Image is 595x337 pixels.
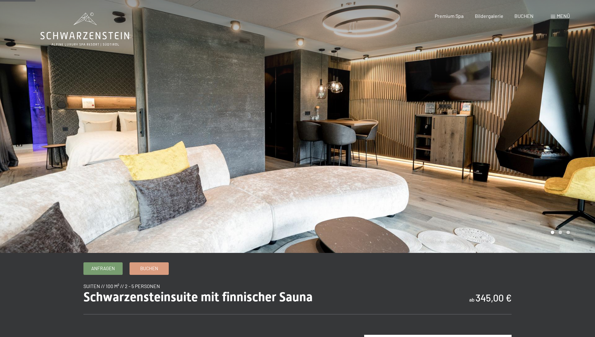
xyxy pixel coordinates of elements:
span: Suiten // 100 m² // 2 - 5 Personen [83,283,160,289]
b: 345,00 € [475,292,512,303]
a: Anfragen [84,263,122,275]
a: Buchen [130,263,168,275]
span: Buchen [140,265,158,272]
a: Bildergalerie [475,13,503,19]
span: ab [469,297,475,302]
span: Anfragen [91,265,115,272]
a: BUCHEN [514,13,534,19]
a: Premium Spa [435,13,464,19]
span: Schwarzensteinsuite mit finnischer Sauna [83,290,313,304]
span: Menü [557,13,570,19]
